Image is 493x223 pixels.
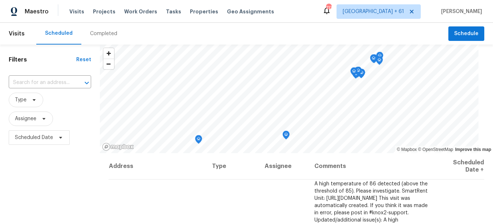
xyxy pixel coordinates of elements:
span: Schedule [454,29,478,38]
span: Visits [69,8,84,15]
button: Zoom out [103,59,114,69]
span: Scheduled Date [15,134,53,141]
span: Type [15,96,27,104]
a: Improve this map [455,147,491,152]
span: Tasks [166,9,181,14]
canvas: Map [100,45,478,153]
button: Schedule [448,26,484,41]
div: Completed [90,30,117,37]
span: Geo Assignments [227,8,274,15]
input: Search for an address... [9,77,71,88]
div: Map marker [350,67,358,79]
span: Visits [9,26,25,42]
th: Scheduled Date ↑ [436,153,484,180]
th: Comments [309,153,436,180]
span: Projects [93,8,115,15]
div: Map marker [355,67,362,78]
div: Map marker [195,135,202,146]
a: Mapbox [397,147,417,152]
th: Address [109,153,207,180]
div: Scheduled [45,30,73,37]
div: Map marker [354,67,361,78]
div: Reset [76,56,91,63]
div: Map marker [376,56,383,67]
div: Map marker [371,54,378,66]
div: 713 [326,4,331,12]
a: Mapbox homepage [102,143,134,151]
span: Maestro [25,8,49,15]
span: Work Orders [124,8,157,15]
a: OpenStreetMap [418,147,453,152]
div: Map marker [282,131,290,142]
div: Map marker [358,69,365,80]
th: Assignee [259,153,309,180]
div: Map marker [370,54,377,66]
button: Open [82,78,92,88]
button: Zoom in [103,48,114,59]
div: Map marker [376,52,383,63]
h1: Filters [9,56,76,63]
span: Properties [190,8,218,15]
span: [GEOGRAPHIC_DATA] + 61 [343,8,404,15]
span: Assignee [15,115,36,122]
span: [PERSON_NAME] [438,8,482,15]
th: Type [206,153,258,180]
